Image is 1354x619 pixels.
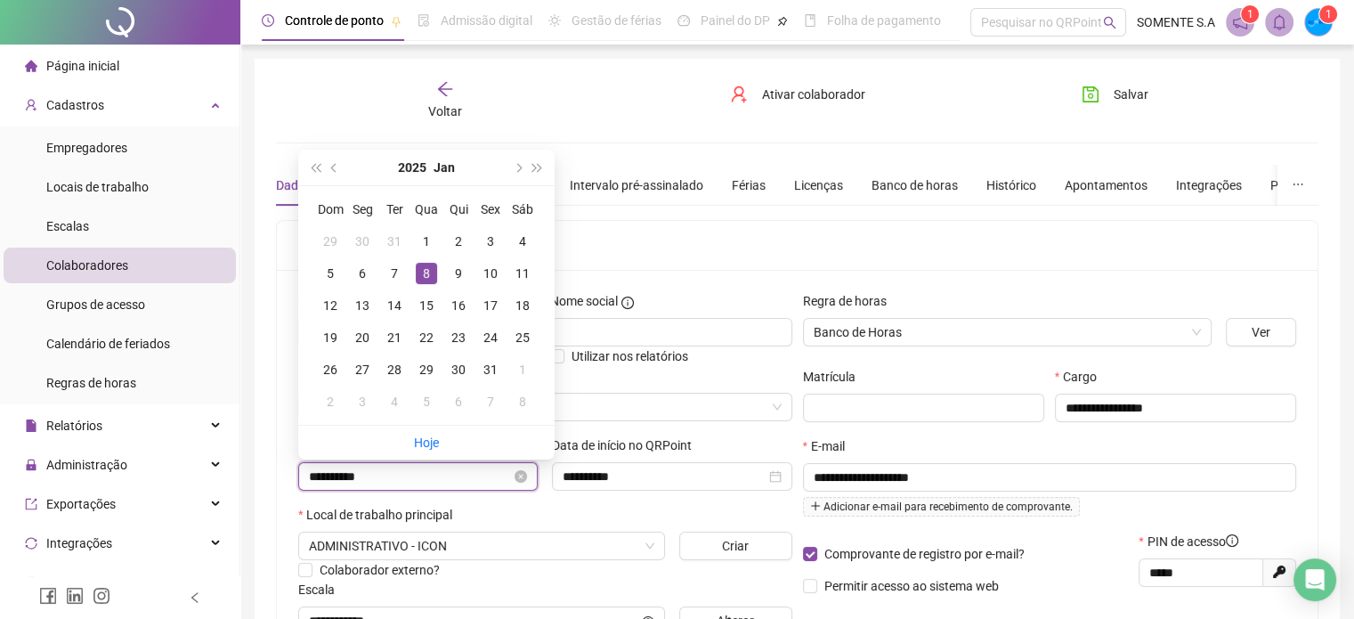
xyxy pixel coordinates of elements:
div: 31 [480,359,501,380]
span: Salvar [1114,85,1148,104]
div: Apontamentos [1065,175,1147,195]
div: 14 [384,295,405,316]
div: 1 [512,359,533,380]
div: 31 [384,231,405,252]
a: Hoje [414,436,439,450]
td: 2025-01-25 [507,322,539,354]
span: user-add [25,99,37,111]
span: Nome social [550,291,618,311]
th: Qua [410,193,442,225]
div: 4 [512,231,533,252]
span: PIN de acesso [1147,532,1238,551]
div: 22 [416,327,437,348]
span: Integrações [46,536,112,550]
div: 19 [320,327,341,348]
div: 21 [384,327,405,348]
img: 50881 [1305,9,1332,36]
div: 24 [480,327,501,348]
td: 2025-02-01 [507,354,539,386]
div: 25 [512,327,533,348]
button: super-next-year [528,150,547,185]
button: prev-year [325,150,345,185]
td: 2025-01-03 [474,225,507,257]
td: 2025-01-04 [507,225,539,257]
span: info-circle [1226,534,1238,547]
span: Comprovante de registro por e-mail? [824,547,1025,561]
button: year panel [398,150,426,185]
div: Licenças [794,175,843,195]
td: 2024-12-30 [346,225,378,257]
button: next-year [507,150,527,185]
span: user-add [730,86,748,103]
td: 2025-02-05 [410,386,442,418]
span: Banco de Horas [814,319,1201,346]
span: Permitir acesso ao sistema web [824,579,999,593]
td: 2025-01-15 [410,289,442,322]
span: lock [25,459,37,471]
div: 20 [352,327,373,348]
span: Locais de trabalho [46,180,149,194]
td: 2025-01-07 [378,257,410,289]
span: dashboard [677,14,690,27]
div: 29 [416,359,437,380]
div: 2 [448,231,469,252]
span: 1 [1247,8,1253,20]
label: Escala [298,580,346,599]
div: 5 [320,263,341,284]
th: Sáb [507,193,539,225]
span: Colaboradores [46,258,128,273]
span: save [1082,86,1099,103]
td: 2025-01-13 [346,289,378,322]
sup: Atualize o seu contato no menu Meus Dados [1319,5,1337,23]
div: 6 [448,391,469,412]
div: 13 [352,295,373,316]
span: SOMENTE S.A [1137,12,1215,32]
td: 2025-01-05 [314,257,346,289]
div: 26 [320,359,341,380]
div: Intervalo pré-assinalado [570,175,703,195]
span: Gestão de holerites [46,575,152,590]
div: 7 [384,263,405,284]
td: 2025-01-12 [314,289,346,322]
label: Cargo [1055,367,1108,387]
button: ellipsis [1277,165,1318,206]
td: 2025-02-07 [474,386,507,418]
span: close-circle [515,470,527,483]
span: Criar [722,536,749,556]
span: Exportações [46,497,116,511]
td: 2024-12-29 [314,225,346,257]
td: 2024-12-31 [378,225,410,257]
td: 2025-01-14 [378,289,410,322]
button: Ver [1226,318,1296,346]
div: 8 [512,391,533,412]
div: 17 [480,295,501,316]
label: Local de trabalho principal [298,505,464,525]
td: 2025-01-17 [474,289,507,322]
span: pushpin [391,16,401,27]
span: Administração [46,458,127,472]
label: E-mail [803,436,856,456]
span: Adicionar e-mail para recebimento de comprovante. [803,497,1080,517]
td: 2025-01-26 [314,354,346,386]
td: 2025-01-06 [346,257,378,289]
td: 2025-01-10 [474,257,507,289]
span: Controle de ponto [285,13,384,28]
div: 4 [384,391,405,412]
td: 2025-02-08 [507,386,539,418]
td: 2025-01-28 [378,354,410,386]
span: Folha de pagamento [827,13,941,28]
span: Admissão digital [441,13,532,28]
button: Salvar [1068,80,1162,109]
td: 2025-02-06 [442,386,474,418]
td: 2025-01-18 [507,289,539,322]
div: 3 [352,391,373,412]
span: Voltar [428,104,462,118]
span: notification [1232,14,1248,30]
span: Empregadores [46,141,127,155]
span: instagram [93,587,110,605]
span: info-circle [621,297,634,309]
div: 23 [448,327,469,348]
td: 2025-01-08 [410,257,442,289]
span: Calendário de feriados [46,337,170,351]
span: Utilizar nos relatórios [572,349,688,363]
